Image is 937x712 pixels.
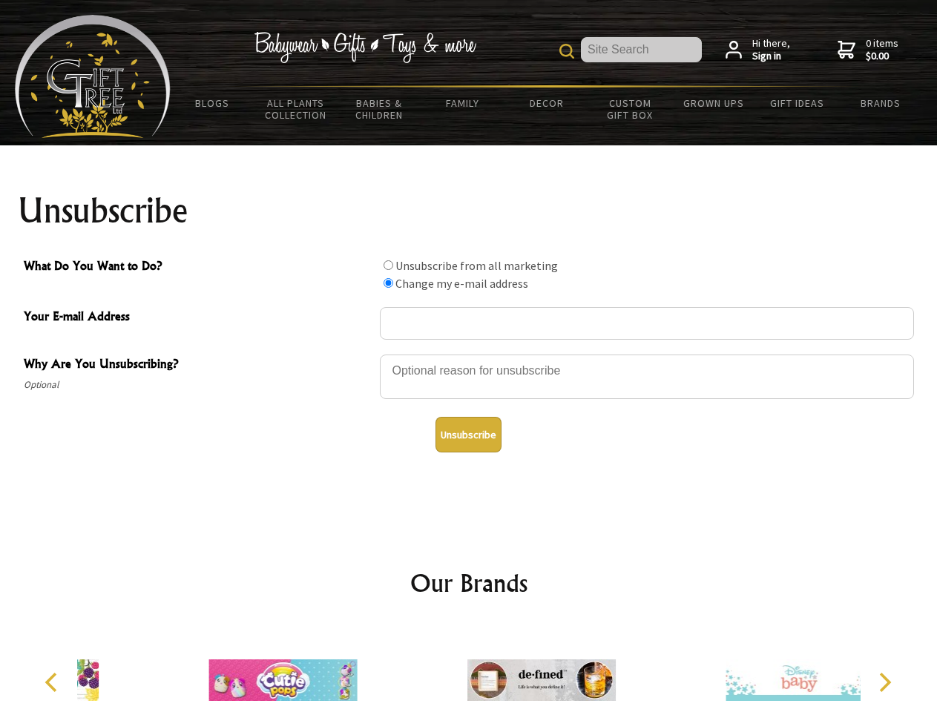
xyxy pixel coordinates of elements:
[838,37,898,63] a: 0 items$0.00
[30,565,908,601] h2: Our Brands
[395,258,558,273] label: Unsubscribe from all marketing
[18,193,920,228] h1: Unsubscribe
[384,278,393,288] input: What Do You Want to Do?
[726,37,790,63] a: Hi there,Sign in
[421,88,505,119] a: Family
[581,37,702,62] input: Site Search
[24,355,372,376] span: Why Are You Unsubscribing?
[866,50,898,63] strong: $0.00
[395,276,528,291] label: Change my e-mail address
[24,257,372,278] span: What Do You Want to Do?
[559,44,574,59] img: product search
[755,88,839,119] a: Gift Ideas
[24,307,372,329] span: Your E-mail Address
[15,15,171,138] img: Babyware - Gifts - Toys and more...
[384,260,393,270] input: What Do You Want to Do?
[171,88,254,119] a: BLOGS
[380,307,914,340] input: Your E-mail Address
[866,36,898,63] span: 0 items
[37,666,70,699] button: Previous
[752,37,790,63] span: Hi there,
[254,88,338,131] a: All Plants Collection
[588,88,672,131] a: Custom Gift Box
[671,88,755,119] a: Grown Ups
[839,88,923,119] a: Brands
[254,32,476,63] img: Babywear - Gifts - Toys & more
[752,50,790,63] strong: Sign in
[338,88,421,131] a: Babies & Children
[868,666,901,699] button: Next
[504,88,588,119] a: Decor
[435,417,502,452] button: Unsubscribe
[380,355,914,399] textarea: Why Are You Unsubscribing?
[24,376,372,394] span: Optional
